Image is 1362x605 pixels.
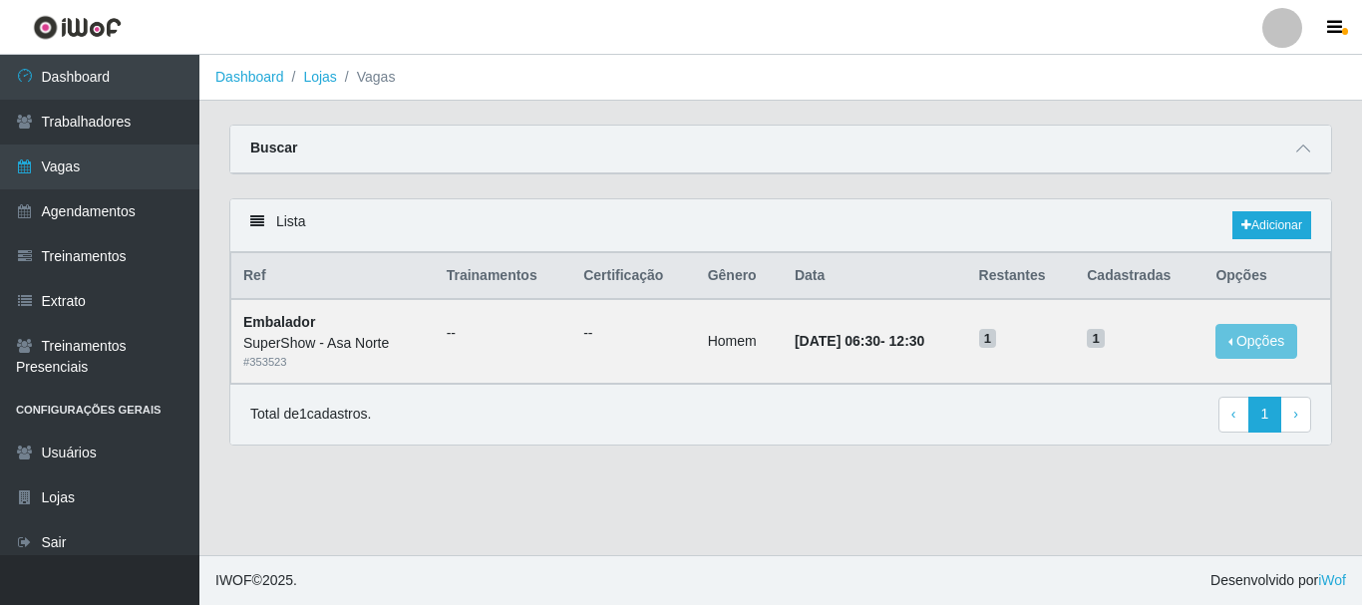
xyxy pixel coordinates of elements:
[33,15,122,40] img: CoreUI Logo
[1218,397,1311,433] nav: pagination
[243,354,423,371] div: # 353523
[230,199,1331,252] div: Lista
[215,570,297,591] span: © 2025 .
[1087,329,1105,349] span: 1
[243,333,423,354] div: SuperShow - Asa Norte
[979,329,997,349] span: 1
[795,333,880,349] time: [DATE] 06:30
[1210,570,1346,591] span: Desenvolvido por
[1203,253,1330,300] th: Opções
[1293,406,1298,422] span: ›
[243,314,315,330] strong: Embalador
[1075,253,1203,300] th: Cadastradas
[1215,324,1297,359] button: Opções
[795,333,924,349] strong: -
[199,55,1362,101] nav: breadcrumb
[967,253,1076,300] th: Restantes
[1318,572,1346,588] a: iWof
[1231,406,1236,422] span: ‹
[571,253,696,300] th: Certificação
[447,323,560,344] ul: --
[889,333,925,349] time: 12:30
[215,572,252,588] span: IWOF
[1248,397,1282,433] a: 1
[231,253,435,300] th: Ref
[435,253,572,300] th: Trainamentos
[783,253,967,300] th: Data
[1280,397,1311,433] a: Next
[696,299,783,383] td: Homem
[1218,397,1249,433] a: Previous
[583,323,684,344] ul: --
[696,253,783,300] th: Gênero
[215,69,284,85] a: Dashboard
[303,69,336,85] a: Lojas
[1232,211,1311,239] a: Adicionar
[250,140,297,155] strong: Buscar
[250,404,371,425] p: Total de 1 cadastros.
[337,67,396,88] li: Vagas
